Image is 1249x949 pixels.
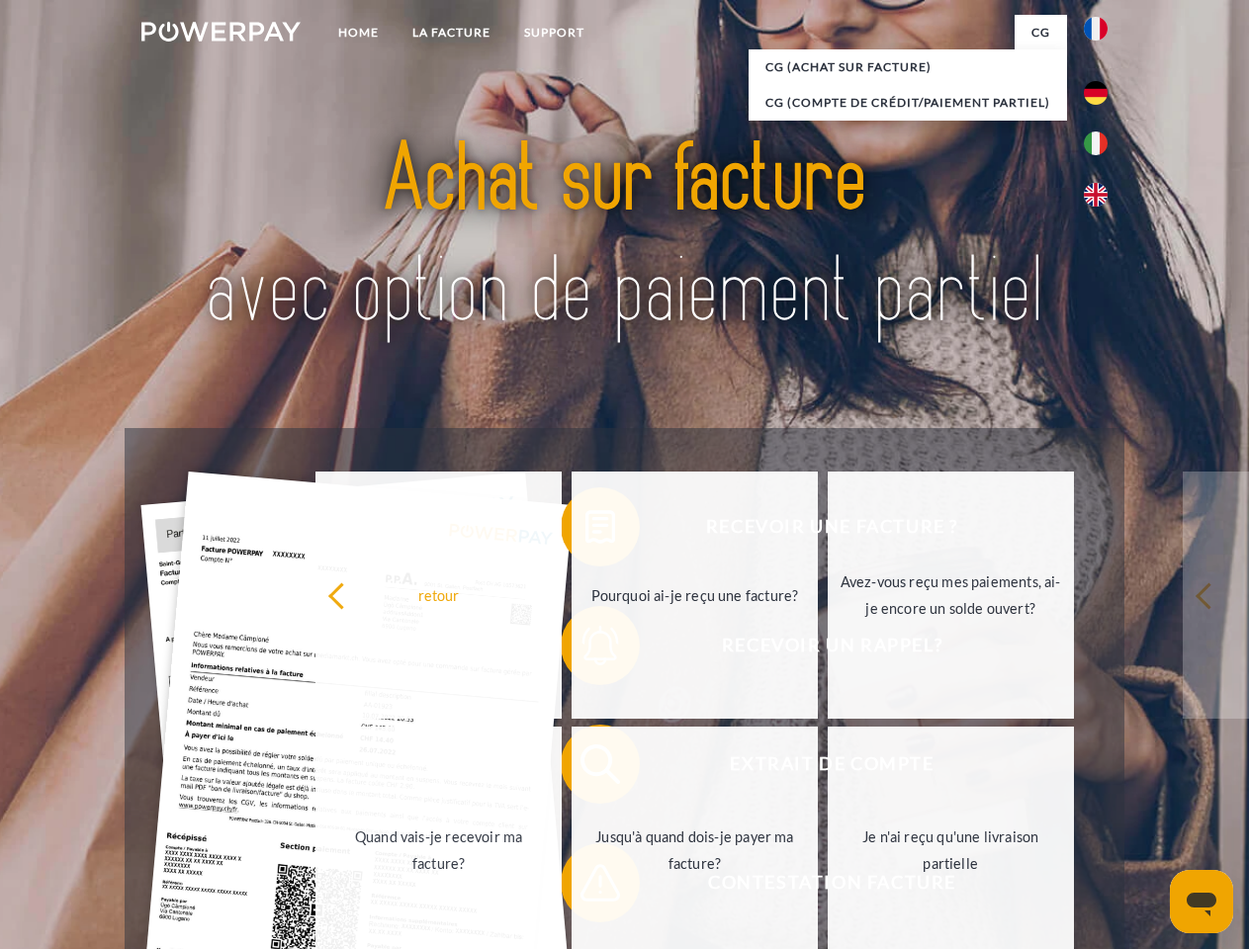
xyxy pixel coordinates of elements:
div: Jusqu'à quand dois-je payer ma facture? [583,823,806,877]
div: Je n'ai reçu qu'une livraison partielle [840,823,1062,877]
div: Quand vais-je recevoir ma facture? [327,823,550,877]
div: Pourquoi ai-je reçu une facture? [583,581,806,608]
a: Avez-vous reçu mes paiements, ai-je encore un solde ouvert? [828,472,1074,719]
a: LA FACTURE [396,15,507,50]
img: en [1084,183,1108,207]
img: de [1084,81,1108,105]
a: Home [321,15,396,50]
img: it [1084,131,1108,155]
iframe: Bouton de lancement de la fenêtre de messagerie [1170,870,1233,933]
a: CG [1015,15,1067,50]
a: CG (achat sur facture) [749,49,1067,85]
a: CG (Compte de crédit/paiement partiel) [749,85,1067,121]
a: Support [507,15,601,50]
img: logo-powerpay-white.svg [141,22,301,42]
div: retour [327,581,550,608]
div: Avez-vous reçu mes paiements, ai-je encore un solde ouvert? [840,568,1062,622]
img: fr [1084,17,1108,41]
img: title-powerpay_fr.svg [189,95,1060,379]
